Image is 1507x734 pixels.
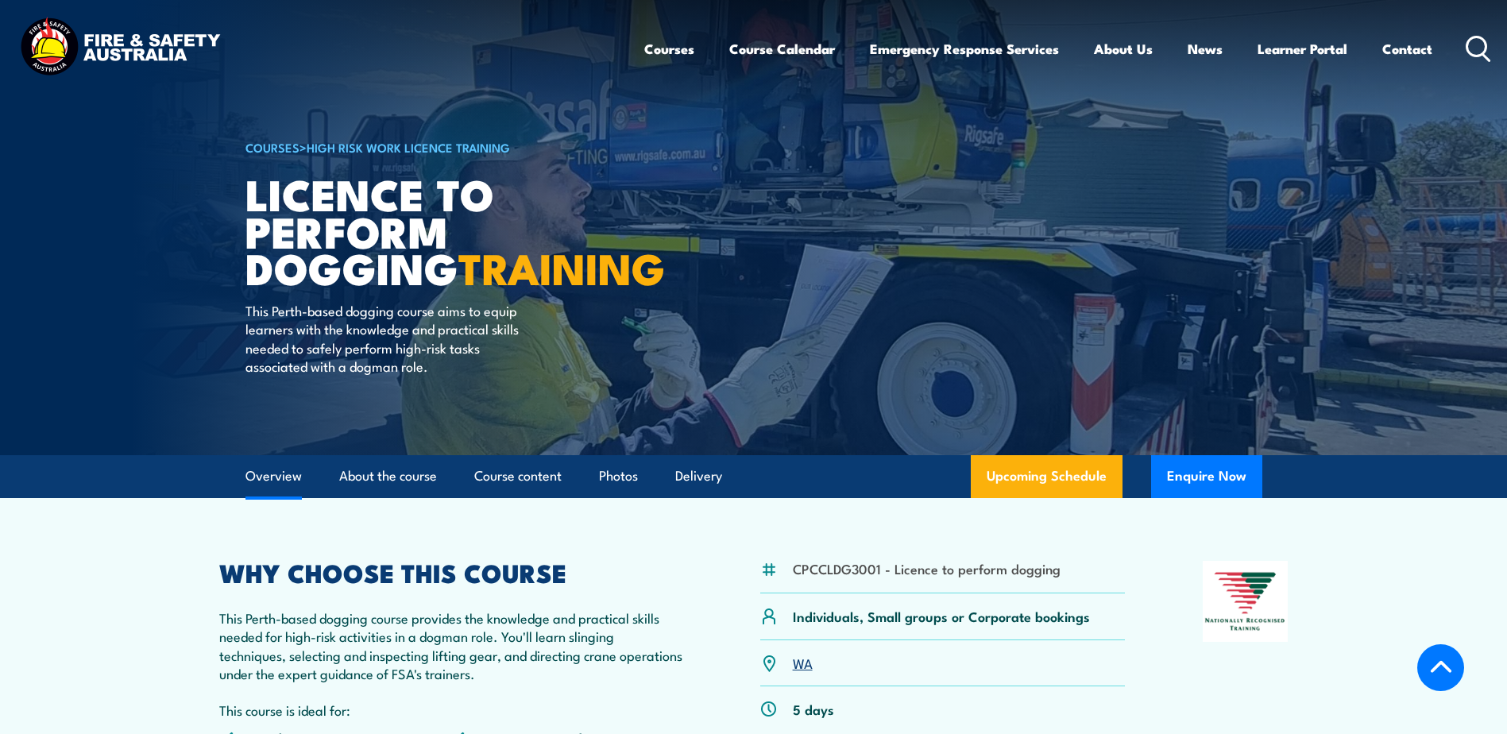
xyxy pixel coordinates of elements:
[1203,561,1289,642] img: Nationally Recognised Training logo.
[675,455,722,497] a: Delivery
[307,138,510,156] a: High Risk Work Licence Training
[793,607,1090,625] p: Individuals, Small groups or Corporate bookings
[644,28,694,70] a: Courses
[1094,28,1153,70] a: About Us
[245,175,638,286] h1: Licence to Perform Dogging
[1258,28,1347,70] a: Learner Portal
[793,559,1061,578] li: CPCCLDG3001 - Licence to perform dogging
[219,701,683,719] p: This course is ideal for:
[245,138,299,156] a: COURSES
[458,234,665,299] strong: TRAINING
[245,455,302,497] a: Overview
[1382,28,1432,70] a: Contact
[729,28,835,70] a: Course Calendar
[1151,455,1262,498] button: Enquire Now
[245,301,535,376] p: This Perth-based dogging course aims to equip learners with the knowledge and practical skills ne...
[245,137,638,156] h6: >
[599,455,638,497] a: Photos
[339,455,437,497] a: About the course
[870,28,1059,70] a: Emergency Response Services
[793,700,834,718] p: 5 days
[971,455,1123,498] a: Upcoming Schedule
[1188,28,1223,70] a: News
[219,561,683,583] h2: WHY CHOOSE THIS COURSE
[474,455,562,497] a: Course content
[219,608,683,683] p: This Perth-based dogging course provides the knowledge and practical skills needed for high-risk ...
[793,653,813,672] a: WA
